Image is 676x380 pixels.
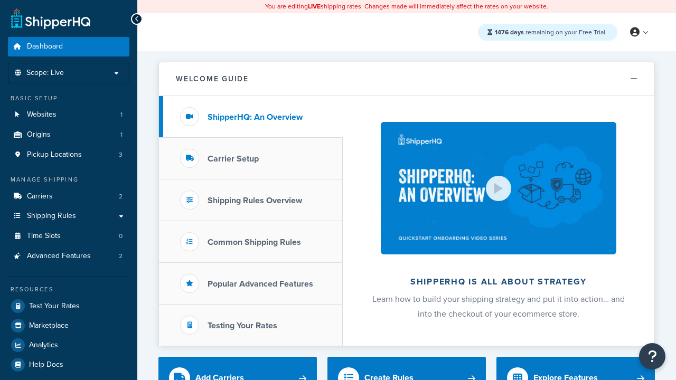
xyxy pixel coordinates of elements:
[27,110,57,119] span: Websites
[8,105,129,125] li: Websites
[27,252,91,261] span: Advanced Features
[8,37,129,56] a: Dashboard
[208,321,277,330] h3: Testing Your Rates
[639,343,665,369] button: Open Resource Center
[27,232,61,241] span: Time Slots
[8,355,129,374] a: Help Docs
[8,94,129,103] div: Basic Setup
[29,341,58,350] span: Analytics
[308,2,321,11] b: LIVE
[120,110,123,119] span: 1
[27,42,63,51] span: Dashboard
[371,277,626,287] h2: ShipperHQ is all about strategy
[495,27,524,37] strong: 1476 days
[29,321,69,330] span: Marketplace
[8,246,129,266] a: Advanced Features2
[8,187,129,206] li: Carriers
[495,27,605,37] span: remaining on your Free Trial
[208,237,301,247] h3: Common Shipping Rules
[119,192,123,201] span: 2
[8,145,129,165] li: Pickup Locations
[29,360,63,369] span: Help Docs
[8,125,129,145] a: Origins1
[176,75,249,83] h2: Welcome Guide
[8,297,129,316] a: Test Your Rates
[381,122,616,254] img: ShipperHQ is all about strategy
[8,285,129,294] div: Resources
[8,206,129,226] a: Shipping Rules
[159,62,654,96] button: Welcome Guide
[208,154,259,164] h3: Carrier Setup
[120,130,123,139] span: 1
[8,226,129,246] li: Time Slots
[8,187,129,206] a: Carriers2
[8,316,129,335] a: Marketplace
[27,130,51,139] span: Origins
[27,192,53,201] span: Carriers
[8,246,129,266] li: Advanced Features
[372,293,625,320] span: Learn how to build your shipping strategy and put it into action… and into the checkout of your e...
[208,112,303,122] h3: ShipperHQ: An Overview
[8,145,129,165] a: Pickup Locations3
[8,226,129,246] a: Time Slots0
[26,69,64,78] span: Scope: Live
[119,150,123,159] span: 3
[29,302,80,311] span: Test Your Rates
[208,196,302,205] h3: Shipping Rules Overview
[8,125,129,145] li: Origins
[208,279,313,289] h3: Popular Advanced Features
[27,212,76,221] span: Shipping Rules
[119,252,123,261] span: 2
[119,232,123,241] span: 0
[8,175,129,184] div: Manage Shipping
[27,150,82,159] span: Pickup Locations
[8,336,129,355] a: Analytics
[8,105,129,125] a: Websites1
